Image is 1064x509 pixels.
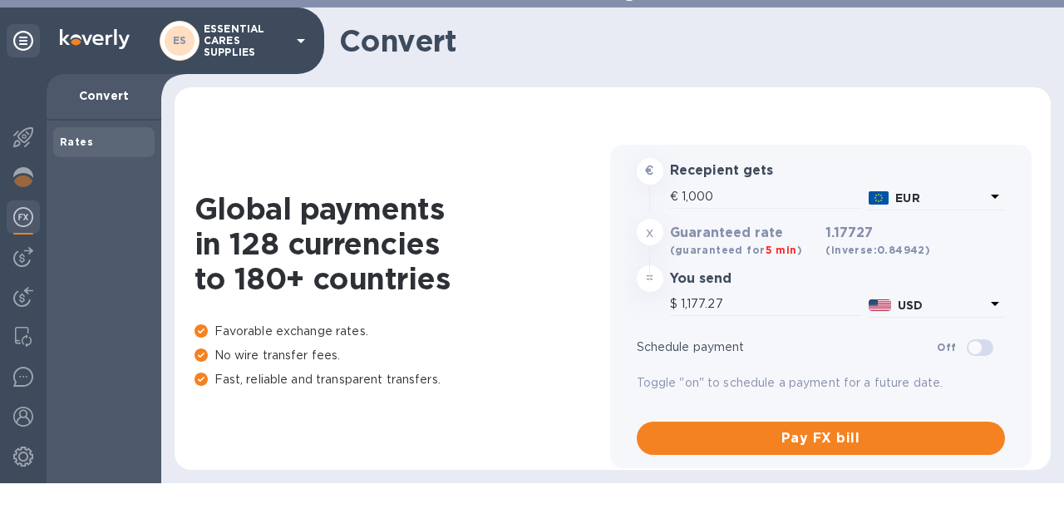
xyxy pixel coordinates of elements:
[195,323,610,340] p: Favorable exchange rates.
[670,225,820,241] h3: Guaranteed rate
[670,244,802,256] b: (guaranteed for )
[766,244,797,256] span: 5 min
[637,339,938,356] p: Schedule payment
[825,225,930,259] h3: 1.17727
[195,191,610,296] h1: Global payments in 128 currencies to 180+ countries
[637,219,663,245] div: x
[195,347,610,364] p: No wire transfer fees.
[339,23,1037,58] h1: Convert
[637,374,1005,392] p: Toggle "on" to schedule a payment for a future date.
[670,163,820,179] h3: Recepient gets
[173,34,187,47] b: ES
[670,185,682,210] div: €
[682,185,863,210] input: Amount
[637,422,1005,455] button: Pay FX bill
[895,191,919,205] b: EUR
[645,164,653,177] strong: €
[195,371,610,388] p: Fast, reliable and transparent transfers.
[869,299,891,311] img: USD
[13,207,33,227] img: Foreign exchange
[60,87,148,104] p: Convert
[670,292,681,317] div: $
[650,428,992,448] span: Pay FX bill
[7,24,40,57] div: Unpin categories
[60,136,93,148] b: Rates
[681,292,863,317] input: Amount
[670,271,820,287] h3: You send
[937,341,956,353] b: Off
[204,23,287,58] p: ESSENTIAL CARES SUPPLIES
[637,265,663,292] div: =
[898,299,923,312] b: USD
[60,29,130,49] img: Logo
[825,244,930,256] b: (inverse: 0.84942 )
